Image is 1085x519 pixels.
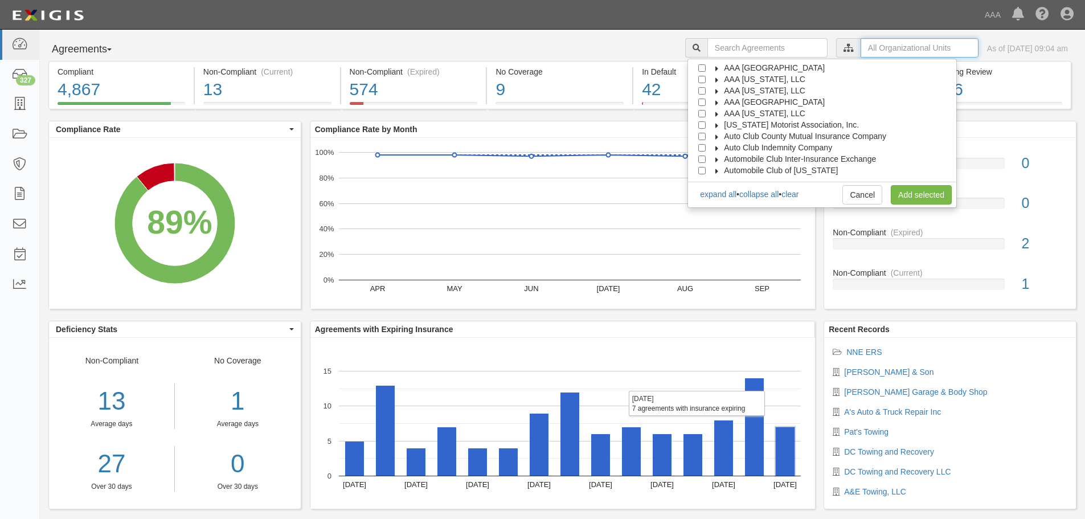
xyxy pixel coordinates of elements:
a: DC Towing and Recovery LLC [844,467,951,476]
a: 0 [183,446,292,482]
text: AUG [677,284,693,293]
text: SEP [755,284,769,293]
svg: A chart. [310,138,815,309]
text: APR [370,284,385,293]
a: NNE ERS [846,348,882,357]
div: 176 [935,77,1062,102]
text: [DATE] [650,480,674,489]
i: Help Center - Complianz [1035,8,1049,22]
svg: A chart. [310,338,815,509]
text: [DATE] [527,480,551,489]
a: Cancel [842,185,882,205]
input: Search Agreements [707,38,828,58]
span: [US_STATE] Motorist Association, Inc. [724,120,859,129]
b: Recent Records [829,325,890,334]
svg: A chart. [49,138,301,309]
div: (Current) [891,267,923,279]
text: 100% [315,148,334,157]
span: AAA [GEOGRAPHIC_DATA] [724,97,825,107]
text: [DATE] [712,480,735,489]
a: 27 [49,446,174,482]
span: Compliance Rate [56,124,286,135]
span: Auto Club County Mutual Insurance Company [724,132,886,141]
img: logo-5460c22ac91f19d4615b14bd174203de0afe785f0fc80cf4dbbc73dc1793850b.png [9,5,87,26]
div: Average days [49,419,174,429]
a: Non-Compliant(Expired)574 [341,102,486,111]
a: Pending Review176 [926,102,1071,111]
button: Agreements [48,38,134,61]
a: Non-Compliant(Current)13 [195,102,340,111]
text: JUN [524,284,538,293]
a: collapse all [739,190,779,199]
div: No Coverage [175,355,301,492]
div: No Coverage [496,66,624,77]
input: All Organizational Units [861,38,978,58]
text: 15 [323,367,331,375]
a: Non-Compliant(Current)1 [833,267,1067,299]
a: [PERSON_NAME] Garage & Body Shop [844,387,987,397]
div: 42 [642,77,770,102]
div: 0 [1013,193,1076,214]
text: 0% [323,276,334,284]
span: AAA [US_STATE], LLC [724,109,805,118]
div: (Current) [261,66,293,77]
text: 60% [319,199,334,207]
a: Compliant4,867 [48,102,194,111]
a: Add selected [891,185,952,205]
span: Auto Club Indemnity Company [724,143,832,152]
text: [DATE] [404,480,428,489]
div: 1 [183,383,292,419]
div: (Expired) [407,66,440,77]
div: 13 [203,77,331,102]
div: Non-Compliant [824,267,1076,279]
div: Over 30 days [49,482,174,492]
div: 13 [49,383,174,419]
div: In Default [642,66,770,77]
text: [DATE] [343,480,366,489]
div: Pending Review [935,66,1062,77]
a: DC Towing and Recovery [844,447,934,456]
div: Non-Compliant [49,355,175,492]
a: AAA [979,3,1006,26]
a: [PERSON_NAME] & Son [844,367,933,377]
span: AAA [GEOGRAPHIC_DATA] [724,63,825,72]
div: Compliant [58,66,185,77]
button: Compliance Rate [49,121,301,137]
a: A&E Towing, LLC [844,487,906,496]
a: Pat's Towing [844,427,889,436]
div: 2 [1013,234,1076,254]
a: Non-Compliant(Expired)2 [833,227,1067,267]
text: [DATE] [596,284,620,293]
div: 1 [1013,274,1076,295]
div: 0 [1013,153,1076,174]
span: AAA [US_STATE], LLC [724,75,805,84]
span: AAA [US_STATE], LLC [724,86,805,95]
a: clear [781,190,799,199]
span: Deficiency Stats [56,324,286,335]
text: 0 [327,472,331,480]
div: Average days [183,419,292,429]
div: Non-Compliant [824,227,1076,238]
b: Agreements with Expiring Insurance [315,325,453,334]
a: No Coverage9 [487,102,632,111]
text: 5 [327,436,331,445]
a: A's Auto & Truck Repair Inc [844,407,941,416]
text: MAY [447,284,462,293]
text: 40% [319,224,334,233]
div: Over 30 days [183,482,292,492]
text: 80% [319,174,334,182]
div: 89% [147,199,212,246]
button: Deficiency Stats [49,321,301,337]
text: [DATE] [589,480,612,489]
div: • • [699,189,799,200]
span: Automobile Club Inter-Insurance Exchange [724,154,876,164]
a: In Default42 [633,102,779,111]
div: As of [DATE] 09:04 am [987,43,1068,54]
text: 20% [319,250,334,259]
div: (Expired) [891,227,923,238]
